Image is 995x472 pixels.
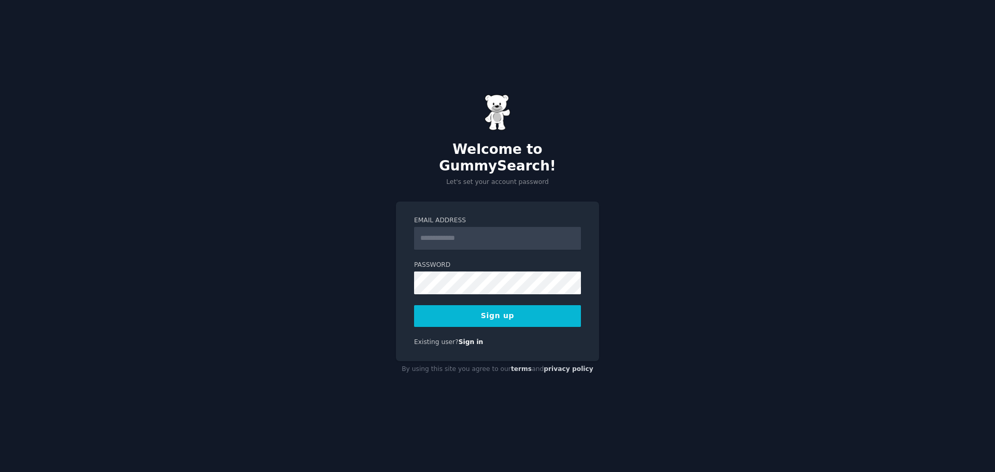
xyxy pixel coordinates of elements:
[414,338,459,346] span: Existing user?
[414,305,581,327] button: Sign up
[511,365,532,373] a: terms
[544,365,593,373] a: privacy policy
[485,94,510,131] img: Gummy Bear
[396,361,599,378] div: By using this site you agree to our and
[396,141,599,174] h2: Welcome to GummySearch!
[414,216,581,225] label: Email Address
[459,338,484,346] a: Sign in
[414,261,581,270] label: Password
[396,178,599,187] p: Let's set your account password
